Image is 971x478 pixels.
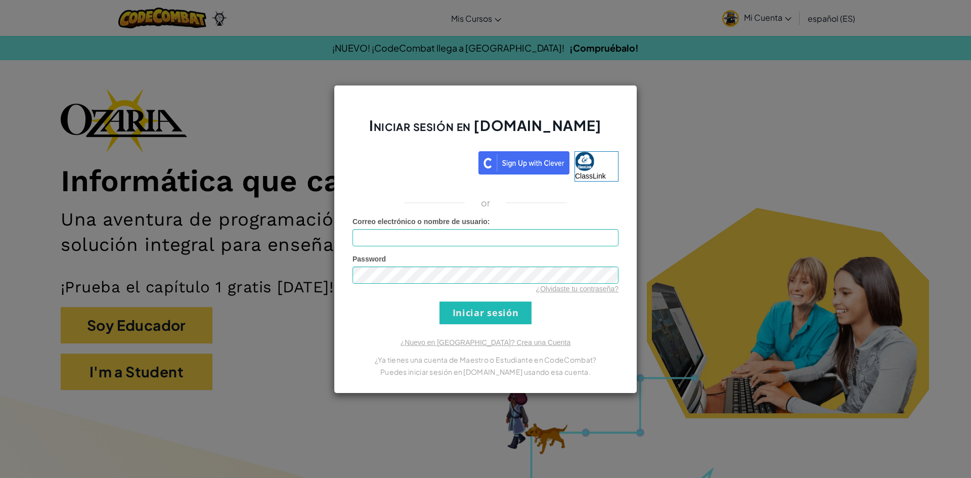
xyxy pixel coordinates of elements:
p: ¿Ya tienes una cuenta de Maestro o Estudiante en CodeCombat? [352,354,619,366]
p: Puedes iniciar sesión en [DOMAIN_NAME] usando esa cuenta. [352,366,619,378]
p: or [481,197,491,209]
img: clever_sso_button@2x.png [478,151,569,175]
a: ¿Olvidaste tu contraseña? [536,285,619,293]
span: ClassLink [575,172,606,180]
h2: Iniciar sesión en [DOMAIN_NAME] [352,116,619,145]
a: ¿Nuevo en [GEOGRAPHIC_DATA]? Crea una Cuenta [401,338,570,346]
input: Iniciar sesión [439,301,532,324]
iframe: Botón Iniciar sesión con Google [347,150,478,172]
label: : [352,216,490,227]
span: Correo electrónico o nombre de usuario [352,218,488,226]
img: classlink-logo-small.png [575,152,594,171]
span: Password [352,255,386,263]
